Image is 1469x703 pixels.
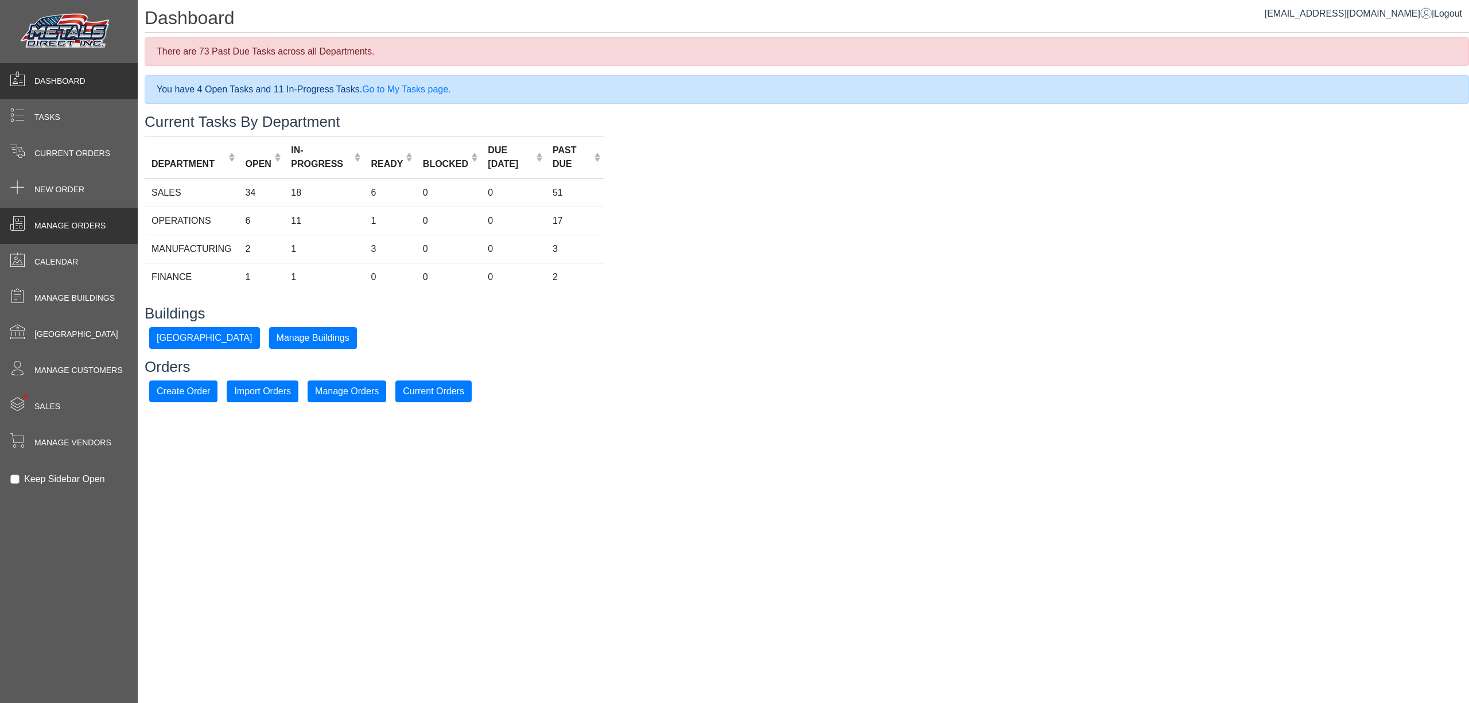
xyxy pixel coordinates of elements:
td: 11 [284,207,364,235]
a: Import Orders [227,386,298,395]
td: 0 [416,235,481,263]
td: 1 [239,263,285,291]
td: 0 [481,178,546,207]
span: [GEOGRAPHIC_DATA] [34,328,118,340]
span: • [11,378,40,415]
button: [GEOGRAPHIC_DATA] [149,327,260,349]
td: 2 [546,263,604,291]
td: 1 [364,207,415,235]
div: OPEN [246,157,271,171]
a: [GEOGRAPHIC_DATA] [149,332,260,342]
span: Tasks [34,111,60,123]
td: FINANCE [145,263,239,291]
button: Import Orders [227,380,298,402]
td: 6 [364,178,415,207]
td: 6 [239,207,285,235]
td: 18 [284,178,364,207]
td: OPERATIONS [145,207,239,235]
div: IN-PROGRESS [291,143,351,171]
div: BLOCKED [423,157,468,171]
td: 0 [416,207,481,235]
span: Manage Orders [34,220,106,232]
a: Manage Buildings [269,332,357,342]
td: 34 [239,178,285,207]
td: 0 [416,178,481,207]
td: 51 [546,178,604,207]
div: There are 73 Past Due Tasks across all Departments. [145,37,1469,66]
td: 2 [239,235,285,263]
td: 1 [284,263,364,291]
span: Calendar [34,256,78,268]
div: | [1265,7,1462,21]
h3: Buildings [145,305,1469,323]
td: 1 [284,235,364,263]
h3: Current Tasks By Department [145,113,1469,131]
div: DEPARTMENT [151,157,226,171]
div: READY [371,157,403,171]
td: 3 [546,235,604,263]
span: Sales [34,401,60,413]
td: 0 [481,235,546,263]
td: 0 [481,207,546,235]
button: Manage Buildings [269,327,357,349]
div: You have 4 Open Tasks and 11 In-Progress Tasks. [145,75,1469,104]
button: Create Order [149,380,217,402]
a: Current Orders [395,386,472,395]
span: Current Orders [34,147,110,160]
span: New Order [34,184,84,196]
div: PAST DUE [553,143,591,171]
span: Manage Customers [34,364,123,376]
div: DUE [DATE] [488,143,533,171]
h1: Dashboard [145,7,1469,33]
img: Metals Direct Inc Logo [17,10,115,53]
td: 17 [546,207,604,235]
a: Create Order [149,386,217,395]
td: SALES [145,178,239,207]
td: 0 [364,263,415,291]
label: Keep Sidebar Open [24,472,105,486]
span: Dashboard [34,75,86,87]
button: Manage Orders [308,380,386,402]
span: Logout [1434,9,1462,18]
td: 0 [481,263,546,291]
a: Go to My Tasks page. [362,84,450,94]
a: Manage Orders [308,386,386,395]
span: Manage Vendors [34,437,111,449]
h3: Orders [145,358,1469,376]
td: 3 [364,235,415,263]
td: MANUFACTURING [145,235,239,263]
td: 0 [416,263,481,291]
span: Manage Buildings [34,292,115,304]
a: [EMAIL_ADDRESS][DOMAIN_NAME] [1265,9,1432,18]
button: Current Orders [395,380,472,402]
